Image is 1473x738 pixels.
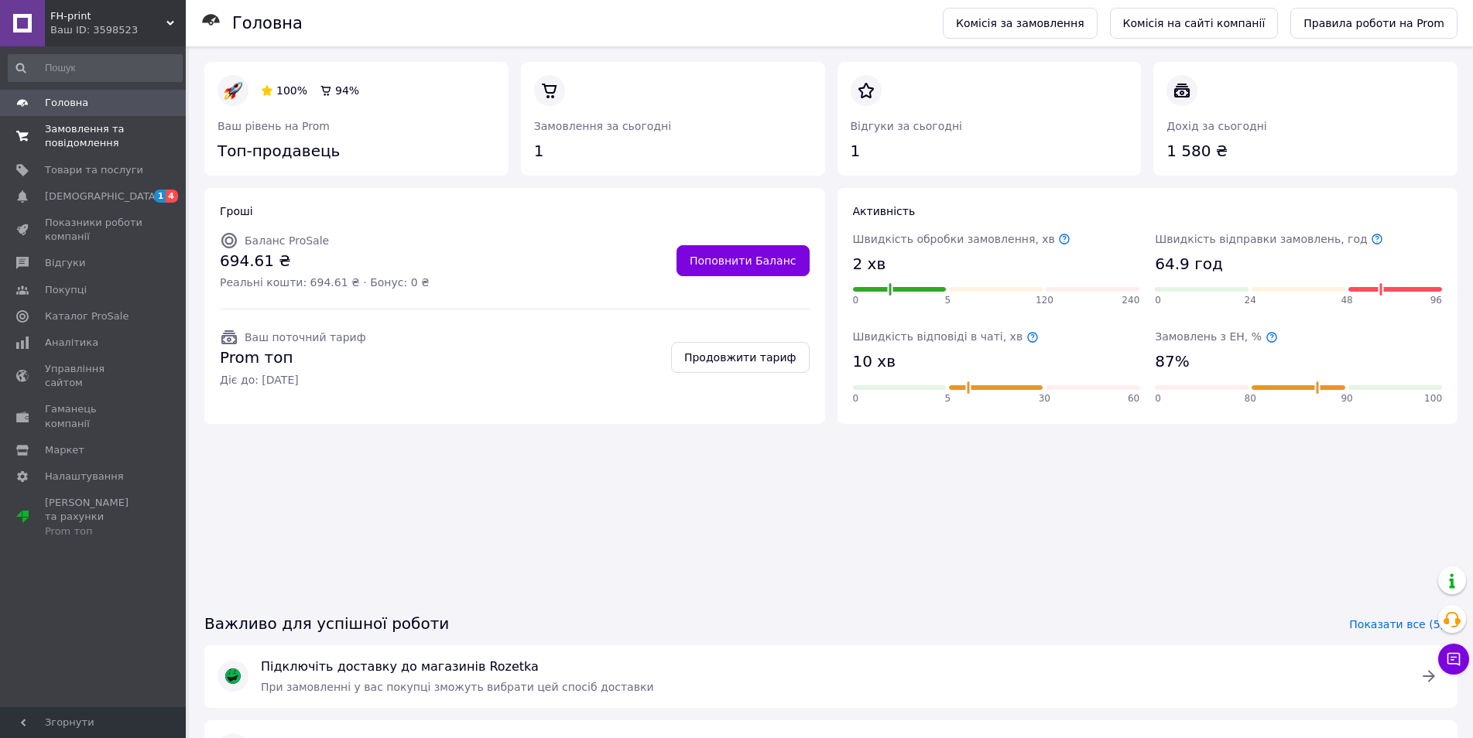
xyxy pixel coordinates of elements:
[45,122,143,150] span: Замовлення та повідомлення
[204,613,449,635] span: Важливо для успішної роботи
[1122,294,1139,307] span: 240
[45,96,88,110] span: Головна
[220,275,430,290] span: Реальні кошти: 694.61 ₴ · Бонус: 0 ₴
[276,84,307,97] span: 100%
[154,190,166,203] span: 1
[1245,294,1256,307] span: 24
[1128,392,1139,405] span: 60
[45,309,128,323] span: Каталог ProSale
[166,190,178,203] span: 4
[45,283,87,297] span: Покупці
[45,336,98,350] span: Аналітика
[1438,644,1469,675] button: Чат з покупцем
[1155,350,1189,373] span: 87%
[50,23,186,37] div: Ваш ID: 3598523
[853,294,859,307] span: 0
[45,443,84,457] span: Маркет
[45,496,143,538] span: [PERSON_NAME] та рахунки
[677,245,810,276] a: Поповнити Баланс
[853,253,886,275] span: 2 хв
[1110,8,1279,39] a: Комісія на сайті компанії
[1155,253,1222,275] span: 64.9 год
[45,163,143,177] span: Товари та послуги
[45,216,143,244] span: Показники роботи компанії
[1245,392,1256,405] span: 80
[1155,330,1277,343] span: Замовлень з ЕН, %
[1290,8,1458,39] a: Правила роботи на Prom
[853,350,896,373] span: 10 хв
[943,8,1098,39] a: Комісія за замовлення
[671,342,810,373] a: Продовжити тариф
[45,256,85,270] span: Відгуки
[945,392,951,405] span: 5
[853,392,859,405] span: 0
[45,190,159,203] span: [DEMOGRAPHIC_DATA]
[45,524,143,538] div: Prom топ
[1039,392,1050,405] span: 30
[245,234,329,247] span: Баланс ProSale
[220,347,366,369] span: Prom топ
[1341,392,1352,405] span: 90
[204,645,1458,708] a: Підключіть доставку до магазинів RozetkaПри замовленні у вас покупці зможуть вибрати цей спосіб д...
[945,294,951,307] span: 5
[220,250,430,272] span: 694.61 ₴
[8,54,183,82] input: Пошук
[1036,294,1053,307] span: 120
[853,205,916,217] span: Активність
[1155,392,1161,405] span: 0
[261,681,654,693] span: При замовленні у вас покупці зможуть вибрати цей спосіб доставки
[45,362,143,390] span: Управління сайтом
[45,470,124,483] span: Налаштування
[232,14,303,32] h1: Головна
[261,658,1401,676] span: Підключіть доставку до магазинів Rozetka
[1155,233,1383,245] span: Швидкість відправки замовлень, год
[853,330,1039,343] span: Швидкість відповіді в чаті, хв
[45,402,143,430] span: Гаманець компанії
[1341,294,1352,307] span: 48
[220,205,253,217] span: Гроші
[1155,294,1161,307] span: 0
[245,331,366,343] span: Ваш поточний тариф
[335,84,359,97] span: 94%
[853,233,1071,245] span: Швидкість обробки замовлення, хв
[1430,294,1442,307] span: 96
[220,372,366,388] span: Діє до: [DATE]
[1349,617,1444,632] span: Показати все (5)
[1424,392,1442,405] span: 100
[50,9,166,23] span: FH-print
